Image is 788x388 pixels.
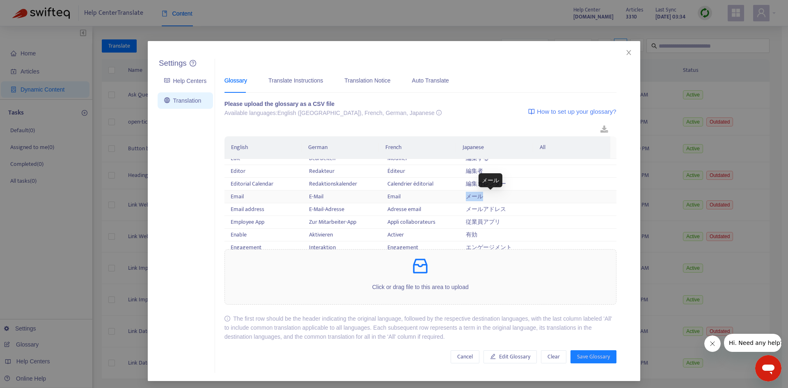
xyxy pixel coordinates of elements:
div: E-Mail-Adresse [309,205,375,214]
span: Cancel [457,352,473,361]
div: メール [479,173,502,187]
button: Edit Glossary [483,350,537,363]
div: Interaktion [309,243,375,252]
button: Close [624,48,633,57]
div: メールアドレス [466,205,532,214]
div: Please upload the glossary as a CSV file [224,99,442,108]
div: E-Mail [309,192,375,201]
div: Editor [231,167,297,176]
th: English [224,136,302,159]
span: inbox [410,256,430,276]
div: The first row should be the header indicating the original language, followed by the respective d... [224,314,616,341]
th: All [533,136,610,159]
span: close [625,49,632,56]
div: 有効 [466,230,532,239]
a: Translation [164,97,201,104]
div: 編集カレンダー [466,179,532,188]
h5: Settings [159,59,187,68]
div: Aktivieren [309,230,375,239]
div: Éditeur [387,167,454,176]
span: edit [490,354,496,359]
span: Edit Glossary [499,352,530,361]
div: Editorial Calendar [231,179,297,188]
img: image-link [528,108,535,115]
a: Help Centers [164,78,206,84]
span: question-circle [190,60,196,67]
span: inboxClick or drag file to this area to upload [225,250,616,304]
span: How to set up your glossary? [537,107,616,117]
span: info-circle [224,316,230,321]
span: Clear [547,352,560,361]
div: Engagement [387,243,454,252]
div: Email [231,192,297,201]
th: French [379,136,456,159]
div: Available languages: English ([GEOGRAPHIC_DATA]), French, German, Japanese [224,108,442,117]
div: Appli collaborateurs [387,218,454,227]
div: Translation Notice [344,76,390,85]
a: How to set up your glossary? [528,99,616,124]
div: エンゲージメント [466,243,532,252]
p: Click or drag file to this area to upload [225,282,616,292]
div: Employee App [231,218,297,227]
div: Auto Translate [412,76,449,85]
div: 編集者 [466,167,532,176]
div: Calendrier éditorial [387,179,454,188]
div: Activer [387,230,454,239]
div: メール [466,192,532,201]
th: German [302,136,379,159]
button: Clear [541,350,566,363]
div: Adresse email [387,205,454,214]
div: Glossary [224,76,247,85]
iframe: Close message [704,335,721,352]
div: Translate Instructions [268,76,323,85]
button: Save Glossary [570,350,616,363]
div: Zur Mitarbeiter-App [309,218,375,227]
th: Japanese [456,136,533,159]
a: question-circle [190,60,196,67]
iframe: Message from company [724,334,781,352]
button: Cancel [451,350,479,363]
span: Hi. Need any help? [5,6,59,12]
div: 従業員アプリ [466,218,532,227]
div: Redakteur [309,167,375,176]
div: Engagement [231,243,297,252]
div: Email address [231,205,297,214]
div: Enable [231,230,297,239]
div: Redaktionskalender [309,179,375,188]
iframe: Button to launch messaging window [755,355,781,381]
div: Email [387,192,454,201]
